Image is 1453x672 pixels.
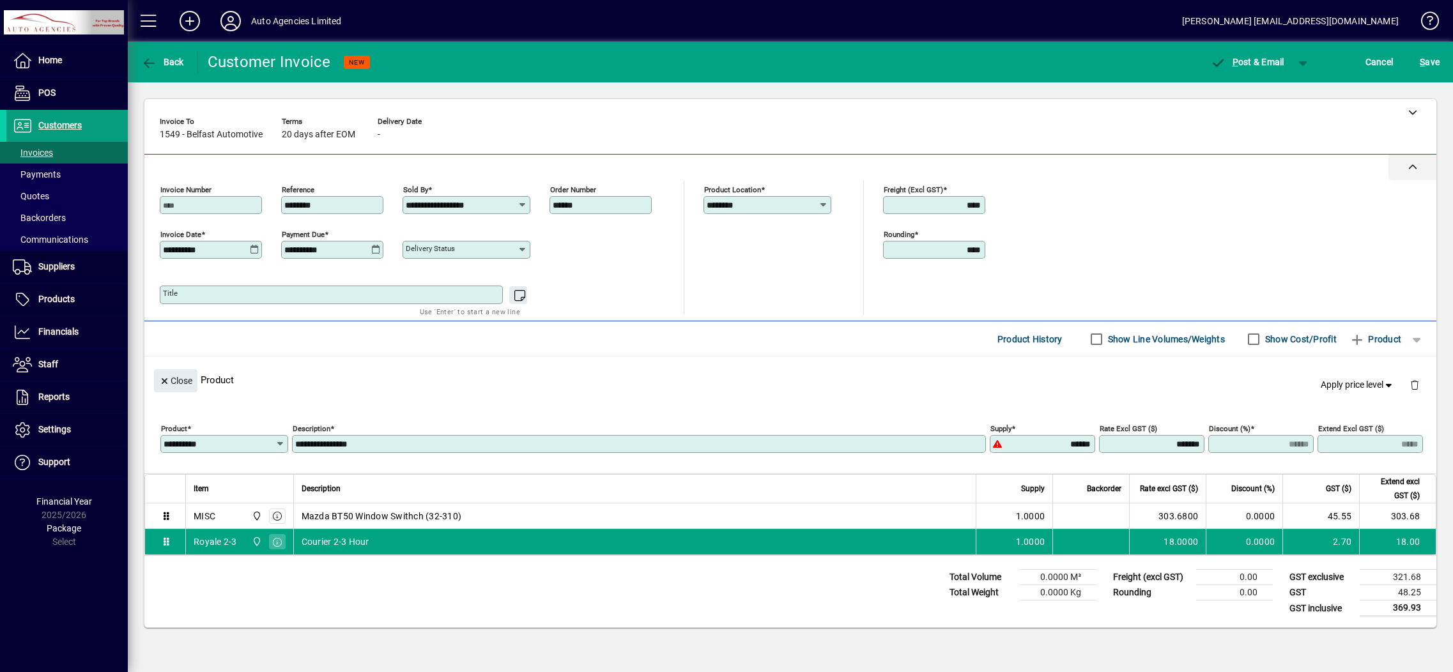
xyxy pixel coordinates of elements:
[1360,585,1436,600] td: 48.25
[406,244,455,253] mat-label: Delivery status
[943,570,1020,585] td: Total Volume
[1283,600,1360,616] td: GST inclusive
[1367,475,1420,503] span: Extend excl GST ($)
[169,10,210,33] button: Add
[282,230,325,239] mat-label: Payment due
[302,535,369,548] span: Courier 2-3 Hour
[38,326,79,337] span: Financials
[6,349,128,381] a: Staff
[47,523,81,533] span: Package
[38,457,70,467] span: Support
[1283,585,1360,600] td: GST
[151,374,201,386] app-page-header-button: Close
[1196,585,1273,600] td: 0.00
[6,164,128,185] a: Payments
[884,230,914,239] mat-label: Rounding
[704,185,761,194] mat-label: Product location
[161,424,187,433] mat-label: Product
[6,414,128,446] a: Settings
[13,213,66,223] span: Backorders
[1231,482,1275,496] span: Discount (%)
[1349,329,1401,349] span: Product
[403,185,428,194] mat-label: Sold by
[6,316,128,348] a: Financials
[13,148,53,158] span: Invoices
[992,328,1068,351] button: Product History
[138,50,187,73] button: Back
[1365,52,1394,72] span: Cancel
[282,185,314,194] mat-label: Reference
[1417,50,1443,73] button: Save
[38,120,82,130] span: Customers
[249,509,263,523] span: Rangiora
[159,370,192,392] span: Close
[1196,570,1273,585] td: 0.00
[1209,424,1250,433] mat-label: Discount (%)
[38,424,71,434] span: Settings
[1420,52,1440,72] span: ave
[1137,535,1198,548] div: 18.0000
[349,58,365,66] span: NEW
[6,381,128,413] a: Reports
[1182,11,1399,31] div: [PERSON_NAME] [EMAIL_ADDRESS][DOMAIN_NAME]
[1210,57,1284,67] span: ost & Email
[1321,378,1395,392] span: Apply price level
[194,510,215,523] div: MISC
[6,447,128,478] a: Support
[550,185,596,194] mat-label: Order number
[1282,503,1359,529] td: 45.55
[6,207,128,229] a: Backorders
[38,88,56,98] span: POS
[1360,600,1436,616] td: 369.93
[1318,424,1384,433] mat-label: Extend excl GST ($)
[1105,333,1225,346] label: Show Line Volumes/Weights
[378,130,380,140] span: -
[38,294,75,304] span: Products
[210,10,251,33] button: Profile
[1343,328,1408,351] button: Product
[1206,503,1282,529] td: 0.0000
[997,329,1063,349] span: Product History
[1411,3,1437,44] a: Knowledge Base
[13,234,88,245] span: Communications
[13,191,49,201] span: Quotes
[1016,535,1045,548] span: 1.0000
[1399,379,1430,390] app-page-header-button: Delete
[1100,424,1157,433] mat-label: Rate excl GST ($)
[1016,510,1045,523] span: 1.0000
[1233,57,1238,67] span: P
[38,55,62,65] span: Home
[1420,57,1425,67] span: S
[38,359,58,369] span: Staff
[36,496,92,507] span: Financial Year
[1362,50,1397,73] button: Cancel
[1399,369,1430,400] button: Delete
[163,289,178,298] mat-label: Title
[1020,585,1096,600] td: 0.0000 Kg
[194,535,237,548] div: Royale 2-3
[282,130,355,140] span: 20 days after EOM
[160,130,263,140] span: 1549 - Belfast Automotive
[1283,570,1360,585] td: GST exclusive
[249,535,263,549] span: Rangiora
[1360,570,1436,585] td: 321.68
[38,261,75,271] span: Suppliers
[420,304,520,319] mat-hint: Use 'Enter' to start a new line
[6,185,128,207] a: Quotes
[251,11,342,31] div: Auto Agencies Limited
[1107,585,1196,600] td: Rounding
[1206,529,1282,554] td: 0.0000
[302,510,462,523] span: Mazda BT50 Window Swithch (32-310)
[160,185,211,194] mat-label: Invoice number
[38,392,70,402] span: Reports
[1359,529,1436,554] td: 18.00
[208,52,331,72] div: Customer Invoice
[1087,482,1121,496] span: Backorder
[293,424,330,433] mat-label: Description
[6,251,128,283] a: Suppliers
[990,424,1011,433] mat-label: Supply
[6,142,128,164] a: Invoices
[13,169,61,179] span: Payments
[144,356,1436,403] div: Product
[1316,374,1400,397] button: Apply price level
